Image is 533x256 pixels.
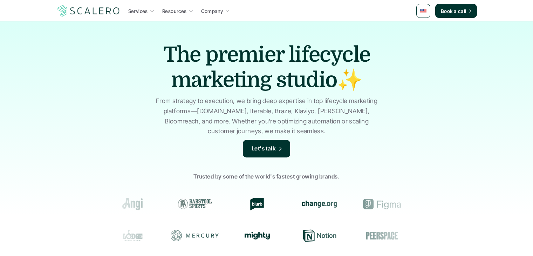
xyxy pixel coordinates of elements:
p: Let's talk [252,144,276,153]
h1: The premier lifecycle marketing studio✨ [144,42,389,93]
div: Mighty Networks [233,232,281,240]
p: Services [128,7,148,15]
p: From strategy to execution, we bring deep expertise in top lifecycle marketing platforms—[DOMAIN_... [153,96,381,136]
img: Scalero company logo [56,4,121,18]
a: Book a call [435,4,477,18]
p: Book a call [441,7,466,15]
div: Angi [108,198,157,210]
p: Resources [162,7,187,15]
div: Peerspace [358,229,406,242]
div: Mercury [171,229,219,242]
div: Notion [295,229,344,242]
div: change.org [295,198,344,210]
div: Lodge Cast Iron [108,229,157,242]
a: Scalero company logo [56,5,121,17]
div: Blurb [233,198,281,210]
div: Barstool [171,198,219,210]
div: Resy [420,229,469,242]
p: Company [201,7,223,15]
div: Figma [358,198,406,210]
img: Groome [428,200,461,208]
a: Let's talk [243,140,291,157]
